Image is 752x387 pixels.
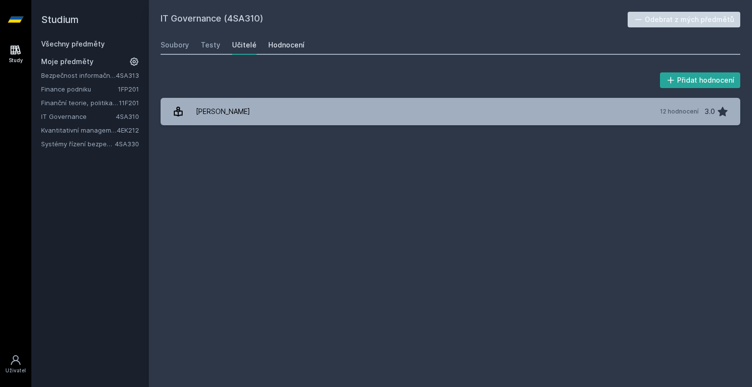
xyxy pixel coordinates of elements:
button: Přidat hodnocení [660,72,741,88]
div: Soubory [161,40,189,50]
a: 4EK212 [117,126,139,134]
a: Systémy řízení bezpečnostních událostí [41,139,115,149]
a: 11F201 [119,99,139,107]
div: Hodnocení [268,40,305,50]
a: IT Governance [41,112,116,121]
a: Všechny předměty [41,40,105,48]
a: Uživatel [2,349,29,379]
div: [PERSON_NAME] [196,102,250,121]
a: Testy [201,35,220,55]
div: 12 hodnocení [660,108,699,115]
button: Odebrat z mých předmětů [628,12,741,27]
div: Study [9,57,23,64]
h2: IT Governance (4SA310) [161,12,628,27]
a: Bezpečnost informačních systémů [41,70,116,80]
a: Kvantitativní management [41,125,117,135]
div: Uživatel [5,367,26,374]
a: Učitelé [232,35,257,55]
a: Finance podniku [41,84,118,94]
a: Finanční teorie, politika a instituce [41,98,119,108]
a: 4SA313 [116,71,139,79]
div: Učitelé [232,40,257,50]
a: Study [2,39,29,69]
div: Testy [201,40,220,50]
a: Soubory [161,35,189,55]
div: 3.0 [705,102,715,121]
a: Hodnocení [268,35,305,55]
span: Moje předměty [41,57,94,67]
a: [PERSON_NAME] 12 hodnocení 3.0 [161,98,740,125]
a: 4SA310 [116,113,139,120]
a: 4SA330 [115,140,139,148]
a: 1FP201 [118,85,139,93]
